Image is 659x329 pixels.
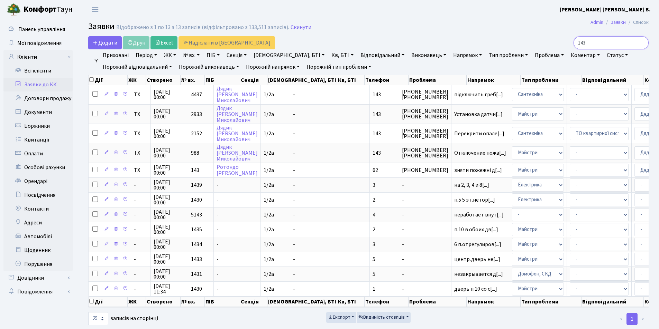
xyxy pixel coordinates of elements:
span: [PHONE_NUMBER] [PHONE_NUMBER] [402,89,448,100]
th: Секція [240,75,267,85]
th: Кв, БТІ [337,75,365,85]
span: - [293,226,295,233]
a: Довідники [3,271,73,285]
span: 1435 [191,226,202,233]
b: [PERSON_NAME] [PERSON_NAME] В. [560,6,651,13]
li: Список [626,19,649,26]
span: - [402,271,448,277]
a: Контакти [3,202,73,216]
span: - [293,241,295,248]
a: [PERSON_NAME] [PERSON_NAME] В. [560,6,651,14]
a: Боржники [3,119,73,133]
span: 1/2а [264,241,274,248]
span: 1/2а [264,130,274,137]
span: - [134,227,148,232]
a: Оплати [3,147,73,161]
span: - [134,257,148,262]
span: Заявки [88,20,115,32]
a: Відповідальний [358,49,407,61]
a: Автомобілі [3,230,73,243]
span: 2152 [191,130,202,137]
span: - [293,149,295,157]
span: - [217,285,219,293]
a: Excel [150,36,177,49]
img: logo.png [7,3,21,17]
span: Видимість стовпців [358,314,405,321]
span: [DATE] 11:34 [154,283,185,294]
span: 1/2а [264,110,274,118]
a: Додати [88,36,122,49]
span: 3 [373,181,375,189]
span: на 2, 3, 4 и 8[...] [454,181,489,189]
th: № вх. [181,75,205,85]
span: - [402,227,448,232]
th: Відповідальний [582,297,644,307]
span: 1 [373,285,375,293]
span: - [134,286,148,292]
div: Відображено з 1 по 13 з 13 записів (відфільтровано з 133,511 записів). [116,24,289,31]
a: Дядик[PERSON_NAME]Миколайович [217,105,258,124]
span: незакрывается д[...] [454,270,503,278]
span: Додати [93,39,117,47]
span: 1433 [191,255,202,263]
th: Дії [89,75,128,85]
span: Отключение пожа[...] [454,149,506,157]
span: 1431 [191,270,202,278]
span: 1/2а [264,270,274,278]
span: дверь п.10 со с[...] [454,285,497,293]
span: [DATE] 00:00 [154,224,185,235]
span: [DATE] 00:00 [154,147,185,158]
span: неработает внут[...] [454,211,504,219]
a: Скинути [291,24,311,31]
span: [PHONE_NUMBER] [PHONE_NUMBER] [402,108,448,119]
span: [PHONE_NUMBER] [402,167,448,173]
b: Комфорт [24,4,57,15]
button: Видимість стовпців [357,312,411,323]
a: Заявки [611,19,626,26]
span: [DATE] 00:00 [154,269,185,280]
span: - [293,130,295,137]
a: Орендарі [3,174,73,188]
a: Повідомлення [3,285,73,299]
span: - [217,270,219,278]
span: 1/2а [264,196,274,204]
span: - [217,211,219,219]
th: ПІБ [205,75,240,85]
span: 6 п.отрегулиров[...] [454,241,501,248]
span: - [293,211,295,219]
a: Дядик[PERSON_NAME]Миколайович [217,85,258,104]
a: Дядик[PERSON_NAME]Миколайович [217,143,258,163]
span: - [134,212,148,217]
span: - [217,226,219,233]
span: 62 [373,166,378,174]
span: 1430 [191,285,202,293]
th: Тип проблеми [521,297,582,307]
a: Договори продажу [3,91,73,105]
span: Експорт [328,314,350,321]
span: 988 [191,149,199,157]
span: 1/2а [264,181,274,189]
span: [DATE] 00:00 [154,89,185,100]
span: 5 [373,270,375,278]
span: 5143 [191,211,202,219]
th: Створено [146,75,181,85]
span: 5 [373,255,375,263]
a: Панель управління [3,22,73,36]
a: Тип проблеми [486,49,531,61]
span: - [293,91,295,98]
span: 1/2а [264,211,274,219]
a: 1 [626,313,638,325]
span: - [402,257,448,262]
span: [DATE] 00:00 [154,128,185,139]
a: Статус [604,49,631,61]
span: ТХ [134,131,148,136]
a: Проблема [532,49,567,61]
th: Дії [89,297,128,307]
span: 143 [373,130,381,137]
a: № вх. [180,49,202,61]
span: [DATE] 00:00 [154,180,185,191]
span: ТХ [134,92,148,97]
a: Період [133,49,160,61]
a: Напрямок [450,49,485,61]
a: ЖК [161,49,179,61]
